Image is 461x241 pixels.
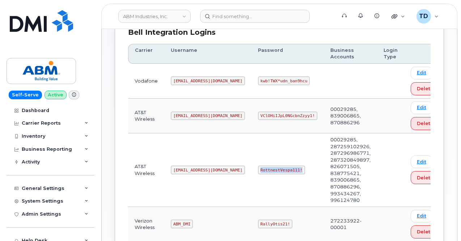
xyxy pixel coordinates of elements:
[171,220,193,228] code: ABM_DMI
[411,9,444,24] div: Tauriq Dixon
[386,9,410,24] div: Quicklinks
[251,44,324,64] th: Password
[417,85,433,92] span: Delete
[171,112,245,120] code: [EMAIL_ADDRESS][DOMAIN_NAME]
[128,99,164,133] td: AT&T Wireless
[128,64,164,99] td: Vodafone
[128,44,164,64] th: Carrier
[324,133,377,207] td: 00029285, 287259102926, 287296986771, 287320849897, 826071505, 838775421, 839006865, 870886296, 9...
[411,101,432,114] a: Edit
[258,112,317,120] code: VClOHiIJpL0NGcbnZzyy1!
[411,117,440,130] button: Delete
[411,82,440,95] button: Delete
[171,76,245,85] code: [EMAIL_ADDRESS][DOMAIN_NAME]
[419,12,428,21] span: TD
[200,10,310,23] input: Find something...
[411,155,432,168] a: Edit
[118,10,191,23] a: ABM Industries, Inc.
[417,174,433,181] span: Delete
[324,99,377,133] td: 00029285, 839006865, 870886296
[417,120,433,127] span: Delete
[164,44,251,64] th: Username
[128,27,431,38] div: Bell Integration Logins
[258,166,305,174] code: RottnestVespa111!
[411,225,440,238] button: Delete
[324,44,377,64] th: Business Accounts
[417,228,433,235] span: Delete
[171,166,245,174] code: [EMAIL_ADDRESS][DOMAIN_NAME]
[411,210,432,223] a: Edit
[377,44,404,64] th: Login Type
[128,133,164,207] td: AT&T Wireless
[258,76,310,85] code: kwb!TWX*udn_ban9hcu
[258,220,292,228] code: RallyOtis21!
[411,171,440,184] button: Delete
[411,67,432,79] a: Edit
